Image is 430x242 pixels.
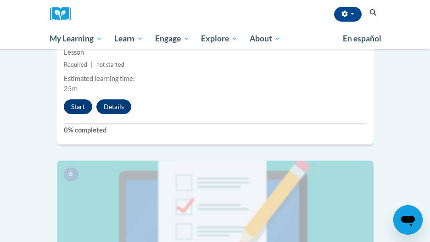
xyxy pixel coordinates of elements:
[64,47,367,58] div: Lesson
[50,7,78,21] img: Logo brand
[64,99,92,114] button: Start
[155,33,190,44] span: Engage
[250,33,281,44] span: About
[149,28,195,49] a: Engage
[108,28,149,49] a: Learn
[50,7,78,21] a: Cox Campus
[43,28,387,49] div: Main menu
[44,28,109,49] a: My Learning
[64,125,367,135] label: 0% completed
[96,99,131,114] button: Details
[201,33,238,44] span: Explore
[91,61,93,68] span: |
[337,29,387,48] a: En español
[366,7,380,18] button: Search
[64,61,87,68] span: Required
[244,28,287,49] a: About
[195,28,244,49] a: Explore
[393,205,423,235] iframe: Button to launch messaging window
[64,74,367,84] div: Estimated learning time:
[96,61,124,68] span: not started
[334,7,362,22] button: Account Settings
[50,33,102,44] span: My Learning
[64,85,78,92] span: 25m
[114,33,143,44] span: Learn
[64,167,78,181] span: 6
[343,34,381,43] span: En español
